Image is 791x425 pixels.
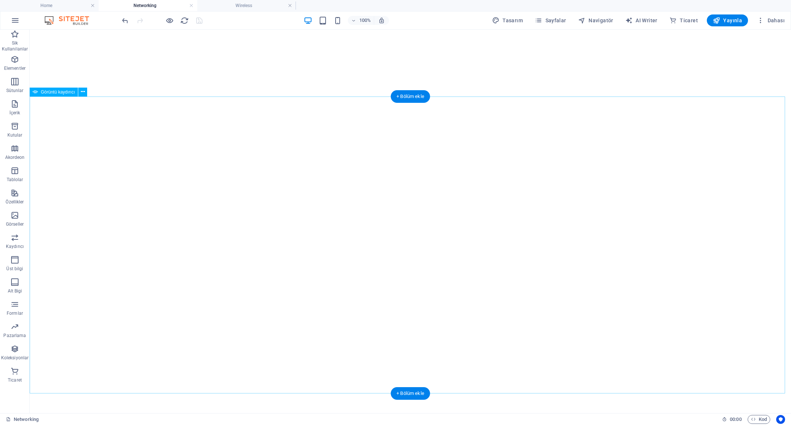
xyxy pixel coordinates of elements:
[707,14,748,26] button: Yayınla
[6,243,24,249] p: Kaydırıcı
[9,110,20,116] p: İçerik
[6,221,24,227] p: Görseller
[180,16,189,25] button: reload
[7,177,23,183] p: Tablolar
[390,387,430,400] div: + Bölüm ekle
[359,16,371,25] h6: 100%
[1,355,29,361] p: Koleksiyonlar
[6,415,39,424] a: Seçimi iptal etmek için tıkla. Sayfaları açmak için çift tıkla
[121,16,129,25] i: Geri al: Başlığı düzenle (Ctrl+Z)
[378,17,385,24] i: Yeniden boyutlandırmada yakınlaştırma düzeyini seçilen cihaza uyacak şekilde otomatik olarak ayarla.
[625,17,657,24] span: AI Writer
[622,14,660,26] button: AI Writer
[713,17,742,24] span: Yayınla
[6,199,24,205] p: Özellikler
[722,415,742,424] h6: Oturum süresi
[669,17,698,24] span: Ticaret
[7,310,23,316] p: Formlar
[776,415,785,424] button: Usercentrics
[4,65,26,71] p: Elementler
[754,14,788,26] button: Dahası
[492,17,523,24] span: Tasarım
[6,88,24,94] p: Sütunlar
[41,90,75,94] span: Görüntü kaydırıcı
[730,415,741,424] span: 00 00
[43,16,98,25] img: Editor Logo
[197,1,296,10] h4: Wireless
[575,14,616,26] button: Navigatör
[757,17,785,24] span: Dahası
[735,416,736,422] span: :
[578,17,613,24] span: Navigatör
[7,132,23,138] p: Kutular
[535,17,566,24] span: Sayfalar
[390,90,430,103] div: + Bölüm ekle
[489,14,526,26] button: Tasarım
[666,14,701,26] button: Ticaret
[121,16,129,25] button: undo
[3,333,26,339] p: Pazarlama
[8,288,22,294] p: Alt Bigi
[532,14,569,26] button: Sayfalar
[99,1,197,10] h4: Networking
[751,415,767,424] span: Kod
[489,14,526,26] div: Tasarım (Ctrl+Alt+Y)
[180,16,189,25] i: Sayfayı yeniden yükleyin
[8,377,22,383] p: Ticaret
[165,16,174,25] button: Ön izleme modundan çıkıp düzenlemeye devam etmek için buraya tıklayın
[6,266,23,272] p: Üst bilgi
[748,415,770,424] button: Kod
[5,154,25,160] p: Akordeon
[348,16,374,25] button: 100%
